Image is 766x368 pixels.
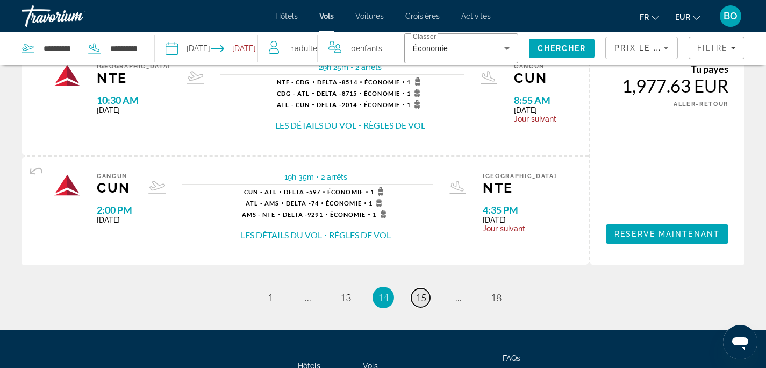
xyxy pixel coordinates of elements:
[514,70,556,86] span: CUN
[275,119,356,131] button: Les détails du vol
[54,63,81,90] img: Airline logo
[717,5,744,27] button: User Menu
[319,63,348,72] span: 29h 25m
[97,94,170,106] span: 10:30 AM
[268,292,273,303] span: 1
[514,115,556,123] span: Jour suivant
[319,12,334,20] a: Vols
[166,32,210,65] button: Select depart date
[606,224,728,244] button: Reserve maintenant
[351,41,382,56] span: 0
[291,41,317,56] span: 1
[503,354,520,363] a: FAQs
[675,9,700,25] button: Change currency
[606,63,728,75] div: Tu payes
[614,41,669,54] mat-select: Sort by
[355,12,384,20] a: Voitures
[317,90,357,97] span: 8715
[364,79,400,86] span: Économie
[724,11,738,22] span: BO
[483,224,556,233] span: Jour suivant
[327,188,363,195] span: Économie
[284,188,320,195] span: 597
[97,70,170,86] span: NTE
[97,216,132,224] span: [DATE]
[514,63,556,70] span: Cancun
[697,44,728,52] span: Filtre
[22,287,744,308] nav: Pagination
[286,200,311,207] span: Delta -
[330,211,366,218] span: Économie
[355,63,382,72] span: 2 arrêts
[407,100,424,109] span: 1
[317,101,342,108] span: Delta -
[244,188,277,195] span: CUN - ATL
[364,90,400,97] span: Économie
[284,173,314,181] span: 19h 35m
[614,44,699,52] span: Prix ​​le plus bas
[413,33,436,40] mat-label: Classer
[97,180,132,196] span: CUN
[674,101,728,108] span: ALLER-RETOUR
[606,75,728,96] div: 1,977.63 EUR
[305,292,311,303] span: ...
[326,200,362,207] span: Économie
[317,79,342,86] span: Delta -
[491,292,502,303] span: 18
[483,173,556,180] span: [GEOGRAPHIC_DATA]
[689,37,744,59] button: Filters
[514,94,556,106] span: 8:55 AM
[529,39,595,58] button: Search
[246,200,279,207] span: ATL - AMS
[405,12,440,20] a: Croisières
[356,44,382,53] span: Enfants
[461,12,491,20] a: Activités
[538,44,586,53] span: Chercher
[640,9,659,25] button: Change language
[317,101,357,108] span: 2014
[283,211,323,218] span: 9291
[317,79,357,86] span: 8514
[675,13,690,22] span: EUR
[283,211,308,218] span: Delta -
[413,44,448,53] span: Économie
[97,63,170,70] span: [GEOGRAPHIC_DATA]
[483,216,556,224] span: [DATE]
[284,188,309,195] span: Delta -
[364,101,400,108] span: Économie
[97,106,170,115] span: [DATE]
[483,180,556,196] span: NTE
[275,12,298,20] a: Hôtels
[363,119,425,131] button: Règles de vol
[277,101,310,108] span: ATL - CUN
[329,229,391,241] button: Règles de vol
[277,90,310,97] span: CDG - ATL
[242,211,276,218] span: AMS - NTE
[373,210,389,218] span: 1
[286,200,319,207] span: 74
[97,173,132,180] span: Cancun
[241,229,322,241] button: Les détails du vol
[723,325,757,359] iframe: Button to launch messaging window
[640,13,649,22] span: fr
[321,173,347,181] span: 2 arrêts
[54,173,81,200] img: Airline logo
[514,106,556,115] span: [DATE]
[407,77,424,86] span: 1
[407,89,424,97] span: 1
[340,292,351,303] span: 13
[317,90,342,97] span: Delta -
[614,230,720,238] span: Reserve maintenant
[370,187,387,196] span: 1
[378,292,389,303] span: 14
[483,204,556,216] span: 4:35 PM
[277,79,310,86] span: NTE - CDG
[258,32,393,65] button: Travelers: 1 adult, 0 children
